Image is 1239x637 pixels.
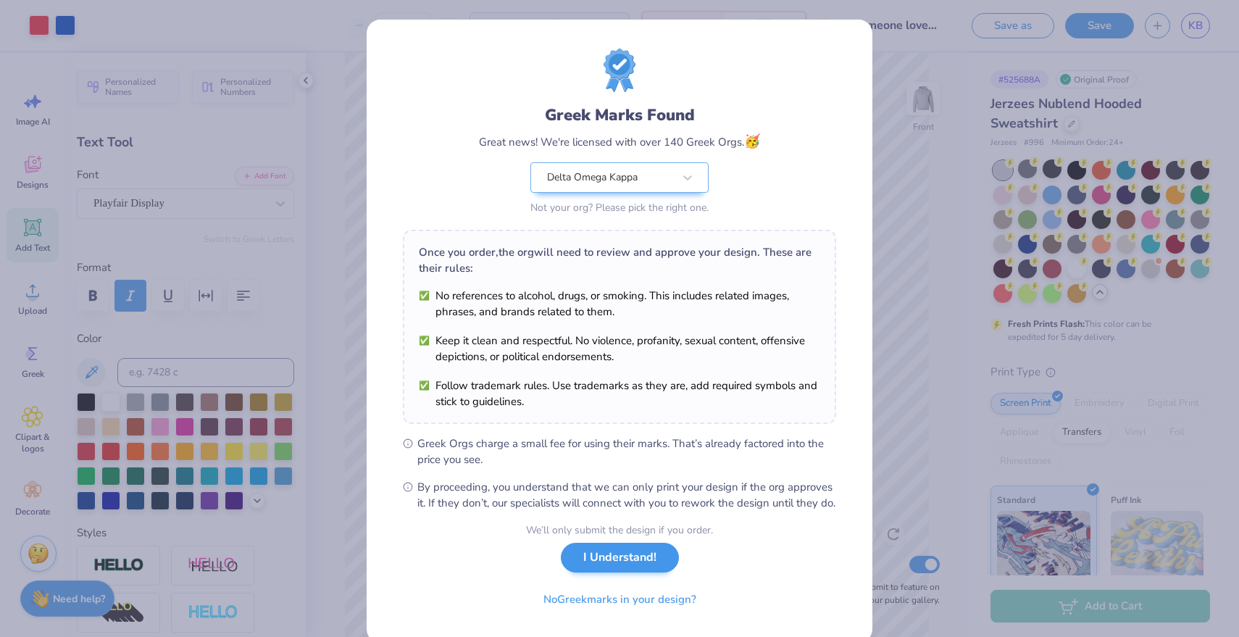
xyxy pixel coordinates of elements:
[526,522,713,538] div: We’ll only submit the design if you order.
[744,133,760,150] span: 🥳
[417,436,836,467] span: Greek Orgs charge a small fee for using their marks. That’s already factored into the price you see.
[419,288,820,320] li: No references to alcohol, drugs, or smoking. This includes related images, phrases, and brands re...
[479,132,760,151] div: Great news! We're licensed with over 140 Greek Orgs.
[545,104,695,127] div: Greek Marks Found
[530,200,709,215] div: Not your org? Please pick the right one.
[419,378,820,409] li: Follow trademark rules. Use trademarks as they are, add required symbols and stick to guidelines.
[604,49,635,92] img: License badge
[531,585,709,615] button: NoGreekmarks in your design?
[419,333,820,365] li: Keep it clean and respectful. No violence, profanity, sexual content, offensive depictions, or po...
[561,543,679,573] button: I Understand!
[417,479,836,511] span: By proceeding, you understand that we can only print your design if the org approves it. If they ...
[419,244,820,276] div: Once you order, the org will need to review and approve your design. These are their rules:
